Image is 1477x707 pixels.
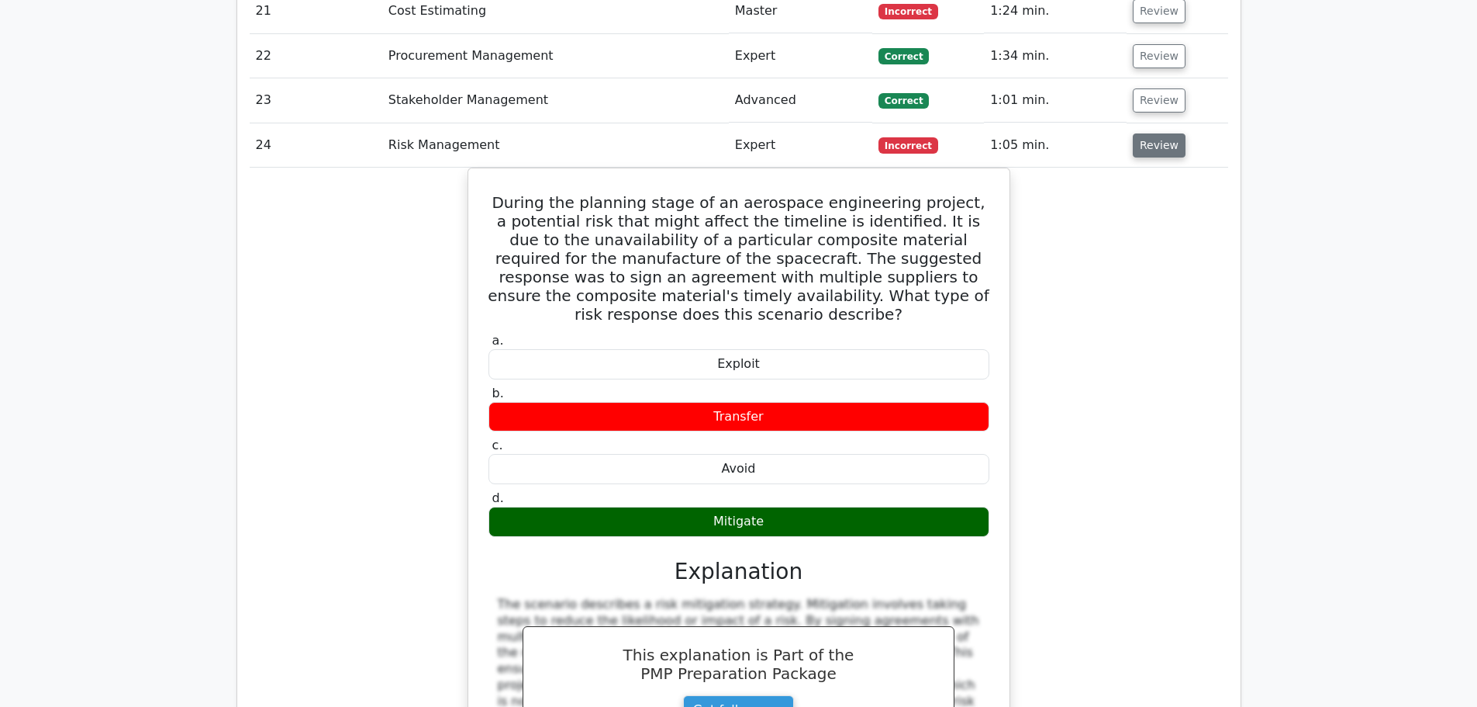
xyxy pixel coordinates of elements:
span: Incorrect [878,137,938,153]
button: Review [1133,88,1185,113]
td: Stakeholder Management [382,78,729,123]
h3: Explanation [498,559,980,585]
span: Incorrect [878,4,938,19]
td: 22 [250,34,382,78]
td: 1:05 min. [984,123,1127,168]
div: Avoid [488,454,989,484]
td: 23 [250,78,382,123]
h5: During the planning stage of an aerospace engineering project, a potential risk that might affect... [487,193,991,324]
td: Advanced [729,78,872,123]
button: Review [1133,133,1185,158]
span: a. [492,333,504,348]
td: Expert [729,123,872,168]
span: c. [492,438,503,452]
div: Exploit [488,349,989,379]
span: Correct [878,48,929,64]
td: 1:01 min. [984,78,1127,123]
td: Risk Management [382,123,729,168]
td: Expert [729,34,872,78]
span: Correct [878,93,929,109]
td: 24 [250,123,382,168]
button: Review [1133,44,1185,68]
td: 1:34 min. [984,34,1127,78]
div: Mitigate [488,507,989,537]
span: b. [492,386,504,400]
td: Procurement Management [382,34,729,78]
div: Transfer [488,402,989,432]
span: d. [492,490,504,505]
